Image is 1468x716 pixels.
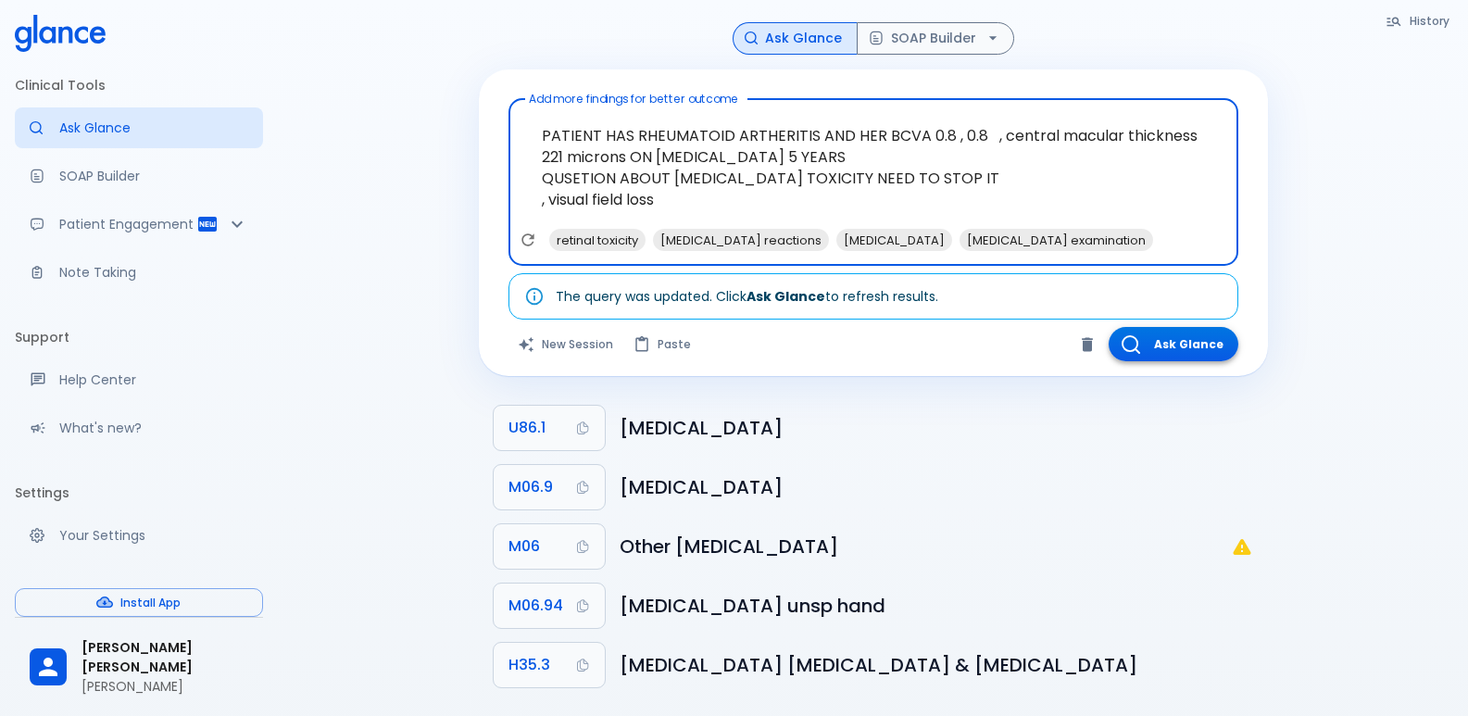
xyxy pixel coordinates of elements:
[508,593,563,619] span: M06.94
[15,515,263,556] a: Manage your settings
[59,119,248,137] p: Ask Glance
[508,652,550,678] span: H35.3
[15,408,263,448] div: Recent updates and feature releases
[620,413,1253,443] h6: Rheumatoid arthritis
[620,472,1253,502] h6: Rheumatoid arthritis, unspecified
[620,650,1253,680] h6: Degeneration of macula and posterior pole
[521,107,1225,229] textarea: PATIENT HAS RHEUMATOID ARTHERITIS AND HER BCVA 0.8 , 0.8 , central macular thickness 221 microns ...
[508,474,553,500] span: M06.9
[15,471,263,515] li: Settings
[1109,327,1238,361] button: Ask Glance
[15,315,263,359] li: Support
[836,230,952,251] span: [MEDICAL_DATA]
[494,524,605,569] button: Copy Code M06 to clipboard
[857,22,1014,55] button: SOAP Builder
[59,263,248,282] p: Note Taking
[59,167,248,185] p: SOAP Builder
[59,419,248,437] p: What's new?
[59,371,248,389] p: Help Center
[15,588,263,617] button: Install App
[514,226,542,254] button: Refresh suggestions
[59,215,196,233] p: Patient Engagement
[620,591,1253,621] h6: Rheumatoid arthritis, unspecified, hand
[747,287,825,306] strong: Ask Glance
[15,359,263,400] a: Get help from our support team
[508,327,624,361] button: Clears all inputs and results.
[494,584,605,628] button: Copy Code M06.94 to clipboard
[620,532,1231,561] h6: Other rheumatoid arthritis
[508,415,546,441] span: U86.1
[556,280,938,313] div: The query was updated. Click to refresh results.
[529,91,738,107] label: Add more findings for better outcome
[1376,7,1461,34] button: History
[15,204,263,245] div: Patient Reports & Referrals
[494,465,605,509] button: Copy Code M06.9 to clipboard
[549,229,646,251] div: retinal toxicity
[15,625,263,709] div: [PERSON_NAME] [PERSON_NAME][PERSON_NAME]
[733,22,858,55] button: Ask Glance
[82,677,248,696] p: [PERSON_NAME]
[15,252,263,293] a: Advanced note-taking
[1073,331,1101,358] button: Clear
[960,230,1153,251] span: [MEDICAL_DATA] examination
[624,327,702,361] button: Paste from clipboard
[15,156,263,196] a: Docugen: Compose a clinical documentation in seconds
[836,229,952,251] div: [MEDICAL_DATA]
[549,230,646,251] span: retinal toxicity
[653,229,829,251] div: [MEDICAL_DATA] reactions
[653,230,829,251] span: [MEDICAL_DATA] reactions
[494,406,605,450] button: Copy Code U86.1 to clipboard
[82,638,248,677] span: [PERSON_NAME] [PERSON_NAME]
[960,229,1153,251] div: [MEDICAL_DATA] examination
[1231,535,1253,558] svg: M06: Not a billable code
[15,63,263,107] li: Clinical Tools
[15,107,263,148] a: Moramiz: Find ICD10AM codes instantly
[508,534,540,559] span: M06
[59,526,248,545] p: Your Settings
[494,643,605,687] button: Copy Code H35.3 to clipboard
